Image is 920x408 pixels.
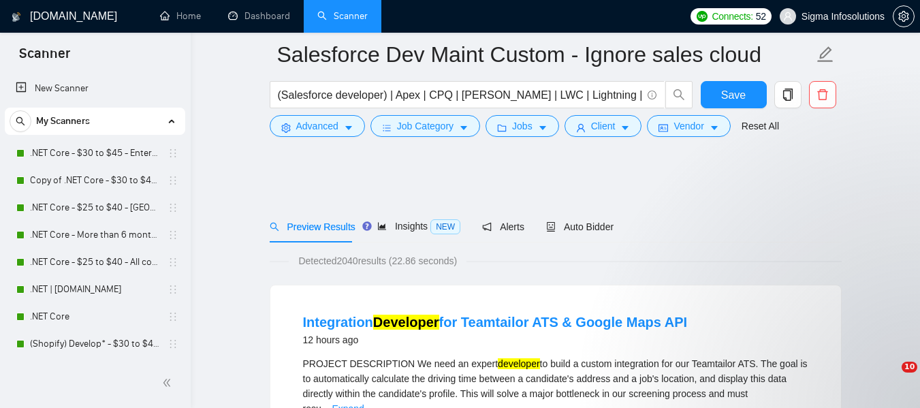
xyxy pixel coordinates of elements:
[756,9,766,24] span: 52
[162,376,176,390] span: double-left
[270,221,355,232] span: Preview Results
[538,123,548,133] span: caret-down
[774,81,802,108] button: copy
[459,123,469,133] span: caret-down
[666,89,692,101] span: search
[647,115,730,137] button: idcardVendorcaret-down
[893,11,914,22] span: setting
[810,89,836,101] span: delete
[168,257,178,268] span: holder
[168,148,178,159] span: holder
[377,221,460,232] span: Insights
[5,75,185,102] li: New Scanner
[397,119,454,134] span: Job Category
[344,123,353,133] span: caret-down
[893,5,915,27] button: setting
[721,87,746,104] span: Save
[303,315,688,330] a: IntegrationDeveloperfor Teamtailor ATS & Google Maps API
[497,123,507,133] span: folder
[382,123,392,133] span: bars
[160,10,201,22] a: homeHome
[30,140,159,167] a: .NET Core - $30 to $45 - Enterprise client - ROW
[30,276,159,303] a: .NET | [DOMAIN_NAME]
[816,46,834,63] span: edit
[512,119,533,134] span: Jobs
[809,81,836,108] button: delete
[902,362,917,373] span: 10
[289,253,466,268] span: Detected 2040 results (22.86 seconds)
[30,303,159,330] a: .NET Core
[576,123,586,133] span: user
[30,194,159,221] a: .NET Core - $25 to $40 - [GEOGRAPHIC_DATA] and [GEOGRAPHIC_DATA]
[277,37,814,72] input: Scanner name...
[10,116,31,126] span: search
[620,123,630,133] span: caret-down
[168,284,178,295] span: holder
[701,81,767,108] button: Save
[697,11,708,22] img: upwork-logo.png
[370,115,480,137] button: barsJob Categorycaret-down
[710,123,719,133] span: caret-down
[30,330,159,358] a: (Shopify) Develop* - $30 to $45 Enterprise
[10,110,31,132] button: search
[565,115,642,137] button: userClientcaret-down
[281,123,291,133] span: setting
[893,11,915,22] a: setting
[36,108,90,135] span: My Scanners
[373,315,439,330] mark: Developer
[278,87,641,104] input: Search Freelance Jobs...
[591,119,616,134] span: Client
[30,249,159,276] a: .NET Core - $25 to $40 - All continents
[8,44,81,72] span: Scanner
[30,358,159,385] a: (Shopify) (Develop*) - $25 to $40 - [GEOGRAPHIC_DATA] and Ocenia
[270,115,365,137] button: settingAdvancedcaret-down
[430,219,460,234] span: NEW
[648,91,656,99] span: info-circle
[228,10,290,22] a: dashboardDashboard
[168,175,178,186] span: holder
[783,12,793,21] span: user
[296,119,338,134] span: Advanced
[303,332,688,348] div: 12 hours ago
[775,89,801,101] span: copy
[546,222,556,232] span: robot
[486,115,559,137] button: folderJobscaret-down
[30,221,159,249] a: .NET Core - More than 6 months of work
[168,311,178,322] span: holder
[377,221,387,231] span: area-chart
[30,167,159,194] a: Copy of .NET Core - $30 to $45 - Enterprise client - ROW
[659,123,668,133] span: idcard
[673,119,703,134] span: Vendor
[712,9,752,24] span: Connects:
[270,222,279,232] span: search
[874,362,906,394] iframe: Intercom live chat
[168,202,178,213] span: holder
[168,230,178,240] span: holder
[12,6,21,28] img: logo
[482,221,524,232] span: Alerts
[361,220,373,232] div: Tooltip anchor
[742,119,779,134] a: Reset All
[665,81,693,108] button: search
[546,221,614,232] span: Auto Bidder
[317,10,368,22] a: searchScanner
[168,339,178,349] span: holder
[498,358,540,369] mark: developer
[16,75,174,102] a: New Scanner
[482,222,492,232] span: notification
